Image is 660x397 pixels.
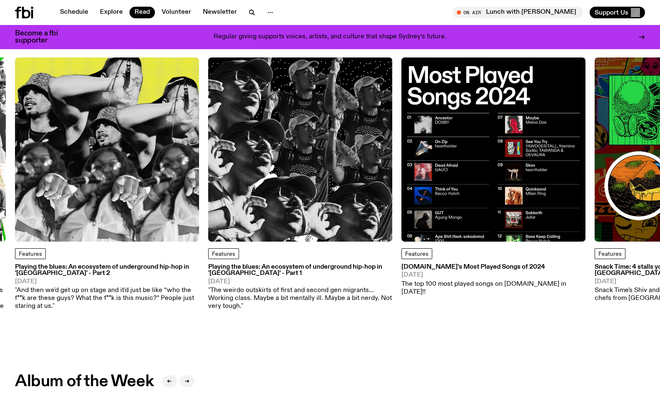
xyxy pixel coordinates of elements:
[95,7,128,18] a: Explore
[208,287,392,311] p: "The weirdo outskirts of first and second gen migrants…Working class. Maybe a bit mentally ill. M...
[453,7,583,18] button: On AirLunch with [PERSON_NAME]
[19,251,42,257] span: Features
[15,248,46,259] a: Features
[157,7,196,18] a: Volunteer
[214,33,446,41] p: Regular giving supports voices, artists, and culture that shape Sydney’s future.
[15,374,154,389] h2: Album of the Week
[401,264,585,296] a: [DOMAIN_NAME]'s Most Played Songs of 2024[DATE]The top 100 most played songs on [DOMAIN_NAME] in ...
[401,264,585,270] h3: [DOMAIN_NAME]'s Most Played Songs of 2024
[208,248,239,259] a: Features
[198,7,242,18] a: Newsletter
[15,264,199,277] h3: Playing the blues: An ecosystem of underground hip-hop in '[GEOGRAPHIC_DATA]' - Part 2
[15,279,199,285] span: [DATE]
[15,264,199,310] a: Playing the blues: An ecosystem of underground hip-hop in '[GEOGRAPHIC_DATA]' - Part 2[DATE]"And ...
[208,264,392,277] h3: Playing the blues: An ecosystem of underground hip-hop in '[GEOGRAPHIC_DATA]' - Part 1
[590,7,645,18] button: Support Us
[130,7,155,18] a: Read
[598,251,622,257] span: Features
[405,251,428,257] span: Features
[15,287,199,311] p: "And then we'd get up on stage and it'd just be like “who the f**k are these guys? What the f**k ...
[55,7,93,18] a: Schedule
[401,248,432,259] a: Features
[212,251,235,257] span: Features
[401,272,585,278] span: [DATE]
[595,9,628,16] span: Support Us
[208,264,392,310] a: Playing the blues: An ecosystem of underground hip-hop in '[GEOGRAPHIC_DATA]' - Part 1[DATE]"The ...
[401,280,585,296] p: The top 100 most played songs on [DOMAIN_NAME] in [DATE]!!
[208,279,392,285] span: [DATE]
[595,248,625,259] a: Features
[15,30,68,44] h3: Become a fbi supporter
